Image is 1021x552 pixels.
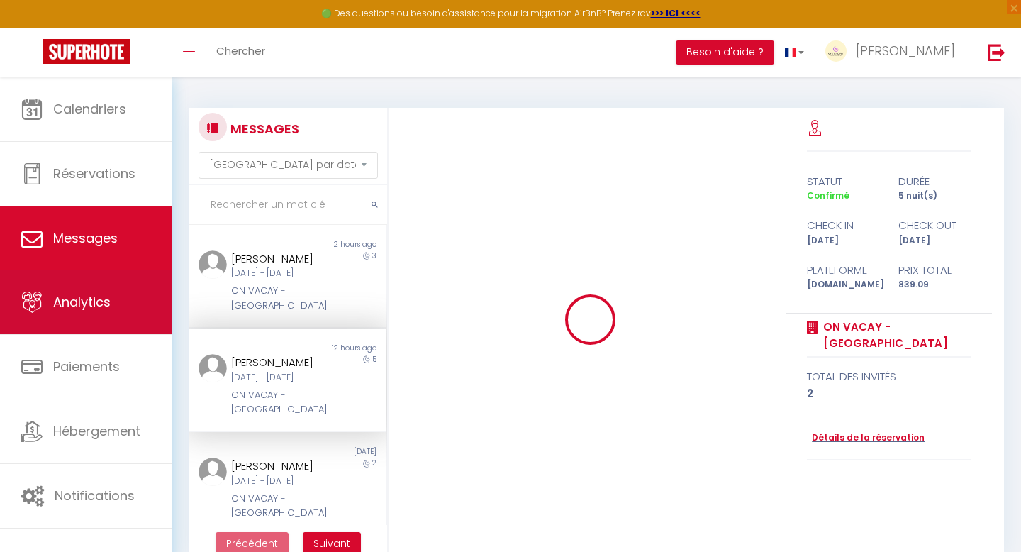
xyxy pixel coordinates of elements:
div: [PERSON_NAME] [231,458,327,475]
span: Confirmé [807,189,849,202]
div: [DATE] - [DATE] [231,267,327,280]
div: Prix total [889,262,981,279]
div: check in [798,217,889,234]
img: ... [199,458,227,486]
div: [DOMAIN_NAME] [798,278,889,292]
span: Chercher [216,43,265,58]
span: 5 [372,354,376,365]
div: [DATE] - [DATE] [231,371,327,385]
div: [PERSON_NAME] [231,354,327,371]
img: logout [988,43,1005,61]
span: Messages [53,229,118,247]
a: Détails de la réservation [807,431,925,445]
span: Analytics [53,293,111,311]
img: ... [199,354,227,382]
h3: MESSAGES [227,113,299,145]
div: 839.09 [889,278,981,292]
div: ON VACAY - [GEOGRAPHIC_DATA] [231,284,327,313]
div: statut [798,173,889,190]
a: ON VACAY - [GEOGRAPHIC_DATA] [818,319,971,352]
div: [PERSON_NAME] [231,250,327,267]
span: [PERSON_NAME] [856,42,955,60]
div: 2 [807,385,971,402]
span: Notifications [55,487,135,504]
div: [DATE] - [DATE] [231,475,327,488]
div: Plateforme [798,262,889,279]
div: [DATE] [798,234,889,248]
div: durée [889,173,981,190]
a: Chercher [206,28,276,77]
div: [DATE] [889,234,981,248]
span: Hébergement [53,422,140,440]
div: 5 nuit(s) [889,189,981,203]
a: >>> ICI <<<< [651,7,701,19]
span: Réservations [53,165,135,182]
div: check out [889,217,981,234]
div: ON VACAY - [GEOGRAPHIC_DATA] [231,388,327,417]
input: Rechercher un mot clé [189,185,387,225]
div: 12 hours ago [287,343,385,354]
span: 3 [372,250,376,261]
span: Précédent [226,536,278,551]
img: Super Booking [43,39,130,64]
a: ... [PERSON_NAME] [815,28,973,77]
img: ... [825,40,847,62]
div: 2 hours ago [287,239,385,250]
div: [DATE] [287,446,385,458]
div: ON VACAY - [GEOGRAPHIC_DATA] [231,492,327,521]
span: Paiements [53,358,120,375]
div: total des invités [807,368,971,385]
span: Suivant [313,536,350,551]
button: Besoin d'aide ? [676,40,774,65]
span: Calendriers [53,100,126,118]
img: ... [199,250,227,279]
span: 2 [372,458,376,468]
